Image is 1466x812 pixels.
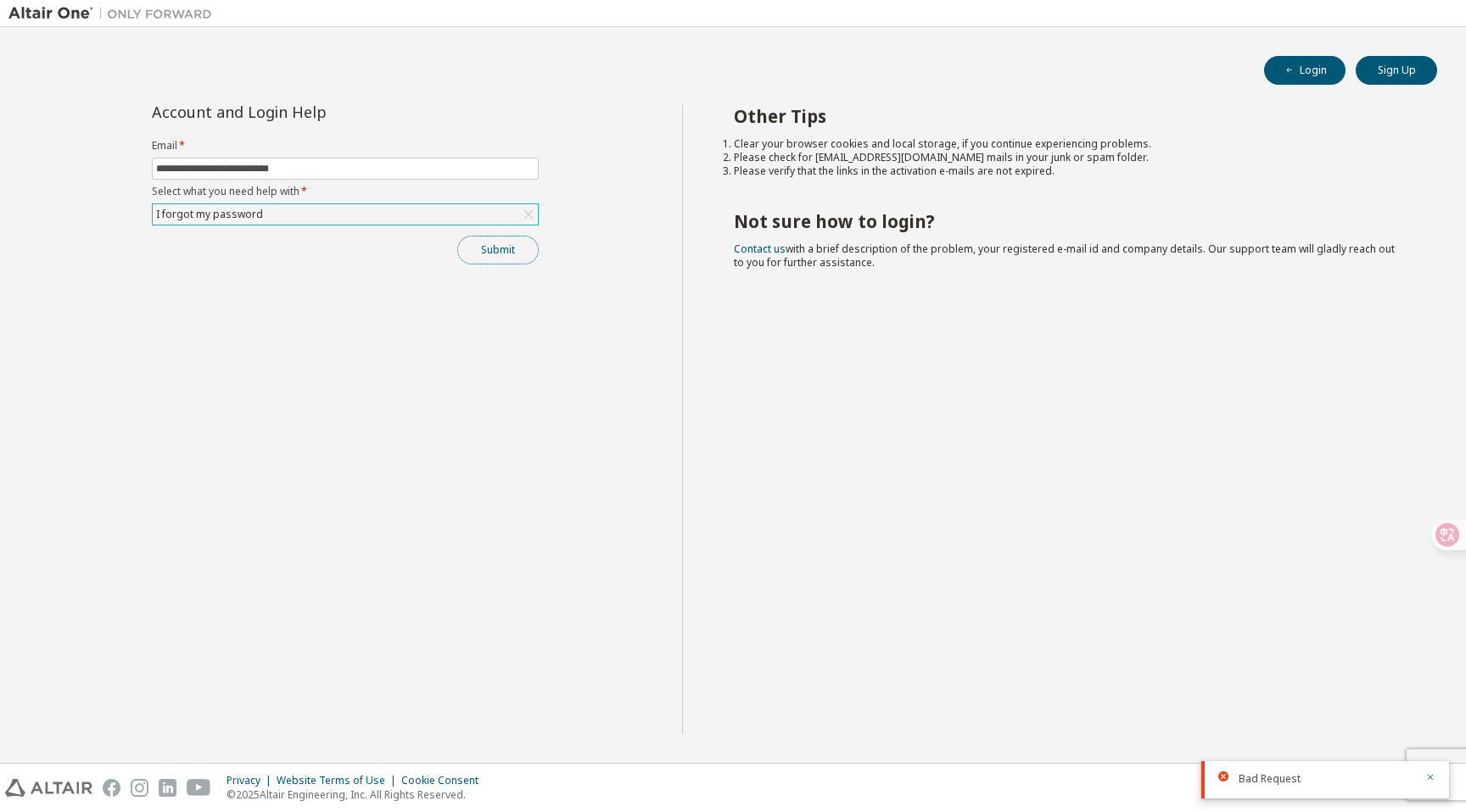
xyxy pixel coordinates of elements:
[159,779,176,797] img: linkedin.svg
[734,151,1407,164] li: Please check for [EMAIL_ADDRESS][DOMAIN_NAME] mails in your junk or spam folder.
[1356,56,1437,85] button: Sign Up
[153,204,538,225] div: I forgot my password
[277,774,401,787] div: Website Terms of Use
[152,105,462,119] div: Account and Login Help
[734,242,786,256] a: Contact us
[734,210,1407,232] h2: Not sure how to login?
[8,5,221,22] img: Altair One
[457,236,539,264] button: Submit
[734,164,1407,178] li: Please verify that the links in the activation e-mails are not expired.
[227,787,489,802] p: © 2025 Altair Engineering, Inc. All Rights Reserved.
[734,137,1407,151] li: Clear your browser cookies and local storage, if you continue experiencing problems.
[734,242,1395,270] span: with a brief description of the problem, your registered e-mail id and company details. Our suppo...
[227,774,277,787] div: Privacy
[103,779,120,797] img: facebook.svg
[187,779,211,797] img: youtube.svg
[152,139,539,153] label: Email
[1239,772,1301,786] span: Bad Request
[131,779,148,797] img: instagram.svg
[154,205,266,224] div: I forgot my password
[401,774,489,787] div: Cookie Consent
[1264,56,1346,85] button: Login
[5,779,92,797] img: altair_logo.svg
[152,185,539,198] label: Select what you need help with
[734,105,1407,127] h2: Other Tips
